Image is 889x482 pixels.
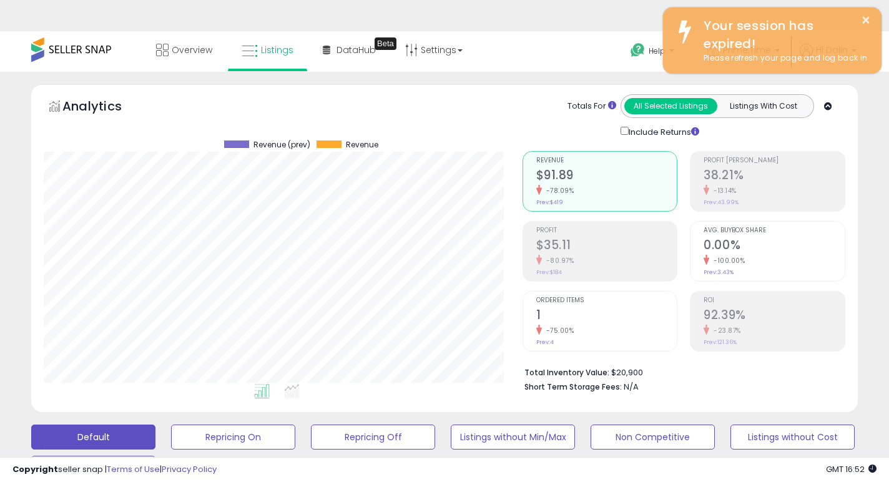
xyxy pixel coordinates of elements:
button: Non Competitive [591,425,715,450]
b: Total Inventory Value: [524,367,609,378]
span: Profit [536,227,677,234]
div: Include Returns [611,124,714,139]
div: Tooltip anchor [375,37,396,50]
button: Listings With Cost [717,98,810,114]
h2: 1 [536,308,677,325]
span: Overview [172,44,212,56]
small: -23.87% [709,326,741,335]
div: Your session has expired! [694,17,872,52]
h2: 92.39% [704,308,845,325]
span: 2025-09-16 16:52 GMT [826,463,877,475]
small: -100.00% [709,256,745,265]
button: All Selected Listings [624,98,717,114]
b: Short Term Storage Fees: [524,381,622,392]
i: Get Help [630,42,646,58]
h5: Analytics [62,97,146,118]
small: -78.09% [542,186,574,195]
small: -75.00% [542,326,574,335]
div: seller snap | | [12,464,217,476]
h2: 38.21% [704,168,845,185]
li: $20,900 [524,364,837,379]
button: Repricing On [171,425,295,450]
span: Revenue [536,157,677,164]
span: N/A [624,381,639,393]
span: Profit [PERSON_NAME] [704,157,845,164]
span: ROI [704,297,845,304]
a: Settings [396,31,472,69]
a: Listings [232,31,303,69]
a: Terms of Use [107,463,160,475]
button: Repricing Off [311,425,435,450]
h2: 0.00% [704,238,845,255]
span: Help [649,46,666,56]
small: Prev: $419 [536,199,563,206]
div: Please refresh your page and log back in [694,52,872,64]
span: Avg. Buybox Share [704,227,845,234]
span: Listings [261,44,293,56]
span: Revenue [346,140,378,149]
div: Totals For [567,101,616,112]
span: Revenue (prev) [253,140,310,149]
button: Listings without Cost [730,425,855,450]
strong: Copyright [12,463,58,475]
button: Listings without Min/Max [451,425,575,450]
a: Help [621,33,687,72]
small: -13.14% [709,186,737,195]
a: Privacy Policy [162,463,217,475]
span: DataHub [336,44,376,56]
a: DataHub [313,31,385,69]
span: Ordered Items [536,297,677,304]
small: Prev: 43.99% [704,199,739,206]
small: Prev: $184 [536,268,562,276]
small: Prev: 4 [536,338,554,346]
small: Prev: 3.43% [704,268,734,276]
small: -80.97% [542,256,574,265]
h2: $91.89 [536,168,677,185]
button: Default [31,425,155,450]
a: Overview [147,31,222,69]
h2: $35.11 [536,238,677,255]
small: Prev: 121.36% [704,338,737,346]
